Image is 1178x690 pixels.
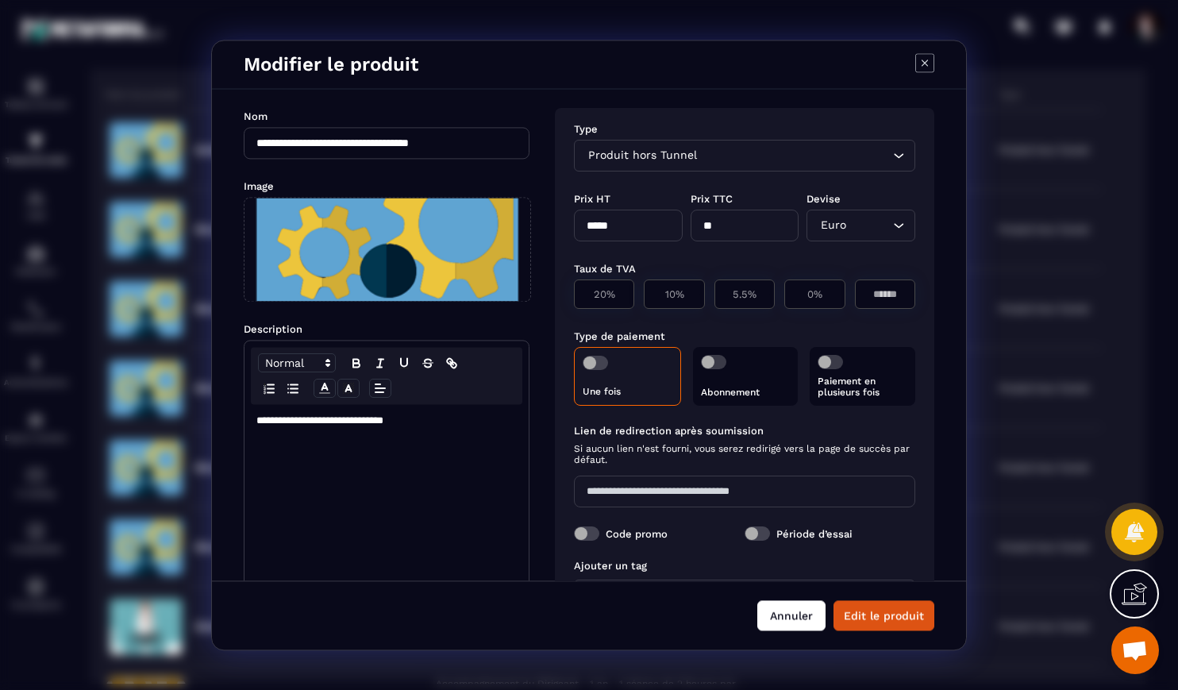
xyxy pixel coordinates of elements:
label: Nom [244,110,268,122]
label: Code promo [606,527,668,539]
p: 5.5% [723,288,766,300]
h4: Modifier le produit [244,53,418,75]
span: Euro [817,217,849,234]
label: Ajouter un tag [574,560,647,572]
span: Produit hors Tunnel [584,147,700,164]
p: 20% [583,288,626,300]
div: Search for option [574,140,915,172]
button: Edit le produit [833,600,934,630]
label: Devise [807,193,841,205]
p: Abonnement [701,387,791,398]
label: Prix HT [574,193,610,205]
input: Search for option [700,147,889,164]
input: Search for option [849,217,889,234]
label: Image [244,180,274,192]
p: 10% [653,288,695,300]
label: Type de paiement [574,330,665,342]
p: Une fois [583,386,672,397]
label: Lien de redirection après soumission [574,425,915,437]
div: Search for option [807,210,915,241]
a: Ouvrir le chat [1111,626,1159,674]
label: Taux de TVA [574,263,636,275]
span: Si aucun lien n'est fourni, vous serez redirigé vers la page de succès par défaut. [574,443,915,465]
button: Annuler [757,600,826,630]
label: Période d’essai [776,527,853,539]
label: Prix TTC [691,193,733,205]
div: Search for option [574,580,915,611]
p: Paiement en plusieurs fois [818,376,907,398]
label: Description [244,323,302,335]
p: 0% [793,288,836,300]
label: Type [574,123,598,135]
